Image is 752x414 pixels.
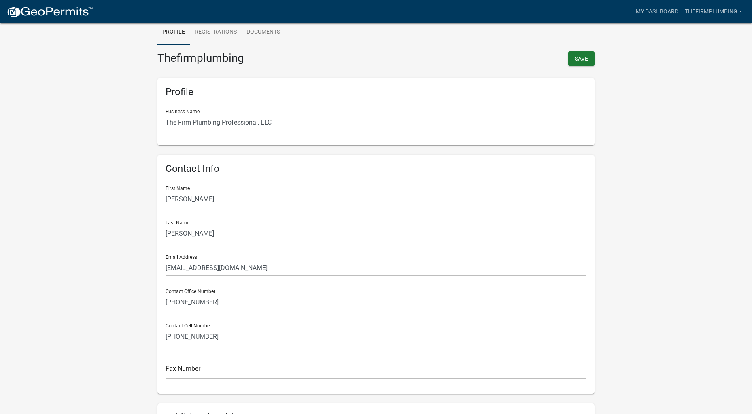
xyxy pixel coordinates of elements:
[157,19,190,45] a: Profile
[157,51,370,65] h3: Thefirmplumbing
[568,51,595,66] button: Save
[242,19,285,45] a: Documents
[166,163,586,175] h6: Contact Info
[682,4,746,19] a: Thefirmplumbing
[166,86,586,98] h6: Profile
[190,19,242,45] a: Registrations
[633,4,682,19] a: My Dashboard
